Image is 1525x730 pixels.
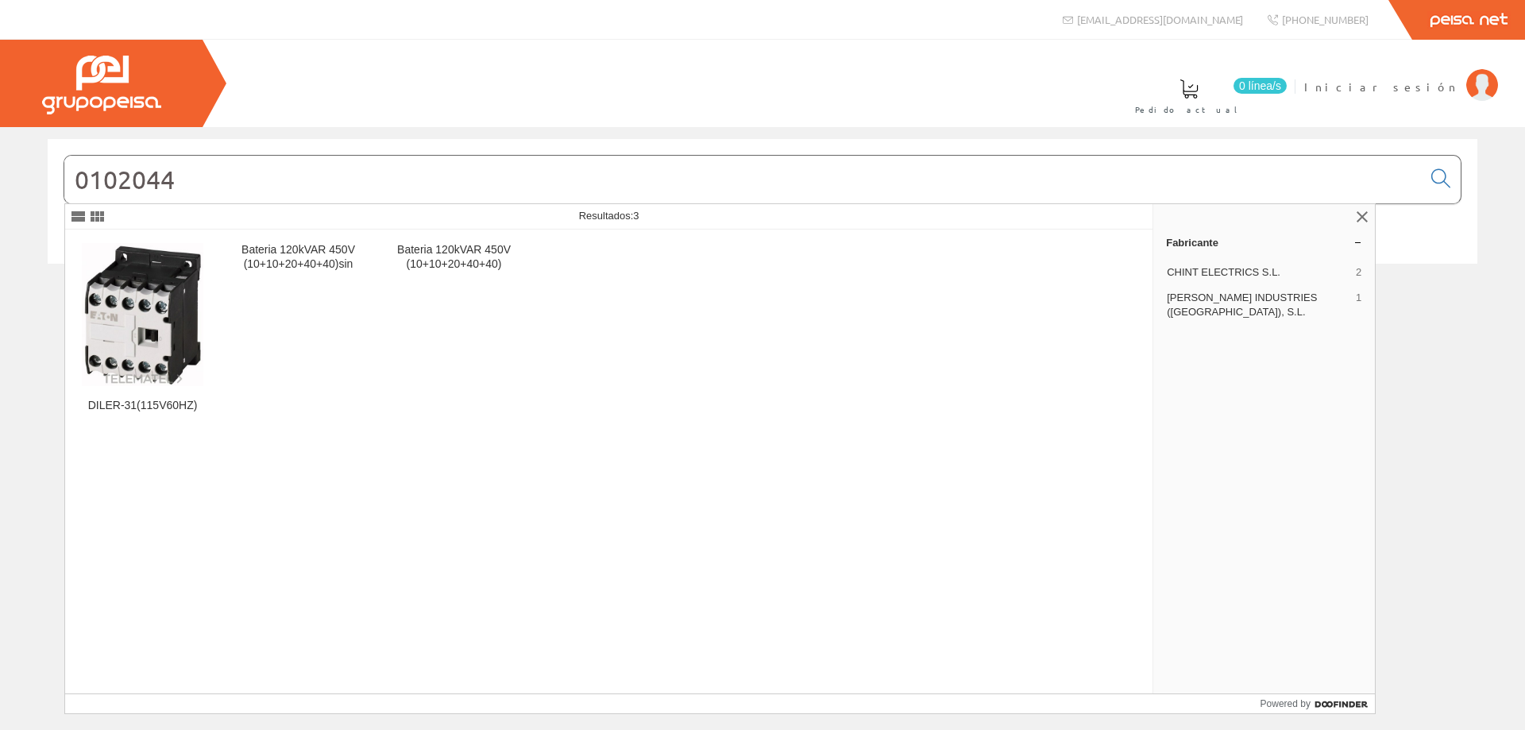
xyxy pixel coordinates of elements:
img: DILER-31(115V60HZ) [82,243,203,386]
div: Bateria 120kVAR 450V (10+10+20+40+40)sin [234,243,363,272]
a: Powered by [1261,694,1376,713]
span: 3 [633,210,639,222]
a: DILER-31(115V60HZ) DILER-31(115V60HZ) [65,230,220,431]
span: 1 [1356,291,1361,319]
span: [PERSON_NAME] INDUSTRIES ([GEOGRAPHIC_DATA]), S.L. [1167,291,1349,319]
span: Powered by [1261,697,1311,711]
div: © Grupo Peisa [48,284,1477,297]
a: Iniciar sesión [1304,66,1498,81]
a: Bateria 120kVAR 450V (10+10+20+40+40)sin [221,230,376,431]
span: 2 [1356,265,1361,280]
img: Grupo Peisa [42,56,161,114]
span: [EMAIL_ADDRESS][DOMAIN_NAME] [1077,13,1243,26]
span: CHINT ELECTRICS S.L. [1167,265,1349,280]
input: Buscar... [64,156,1422,203]
div: Bateria 120kVAR 450V (10+10+20+40+40) [389,243,519,272]
span: Pedido actual [1135,102,1243,118]
span: [PHONE_NUMBER] [1282,13,1369,26]
span: Resultados: [579,210,639,222]
a: Fabricante [1153,230,1375,255]
span: 0 línea/s [1234,78,1287,94]
div: DILER-31(115V60HZ) [78,399,207,413]
a: Bateria 120kVAR 450V (10+10+20+40+40) [376,230,531,431]
span: Iniciar sesión [1304,79,1458,95]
